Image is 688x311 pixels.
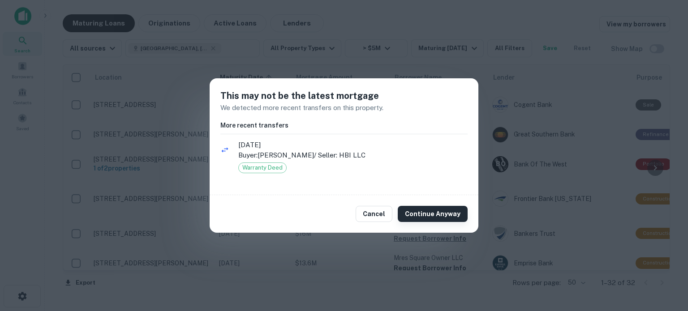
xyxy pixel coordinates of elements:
iframe: Chat Widget [643,239,688,282]
span: [DATE] [238,140,468,150]
span: Warranty Deed [239,163,286,172]
div: Warranty Deed [238,162,287,173]
p: Buyer: [PERSON_NAME] / Seller: HBI LLC [238,150,468,161]
button: Continue Anyway [398,206,468,222]
p: We detected more recent transfers on this property. [220,102,468,113]
h6: More recent transfers [220,120,468,130]
button: Cancel [356,206,392,222]
h5: This may not be the latest mortgage [220,89,468,102]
